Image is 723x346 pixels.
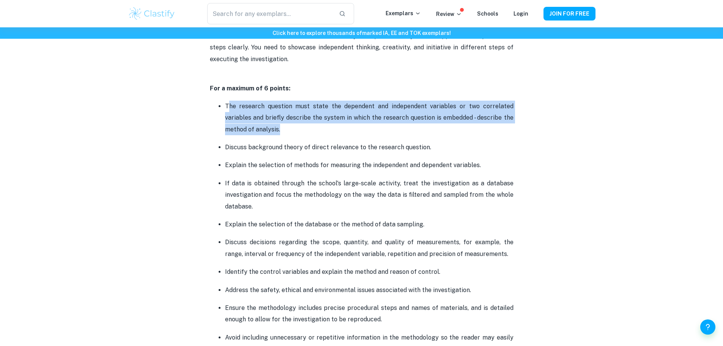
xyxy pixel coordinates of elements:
[225,284,514,296] p: Address the safety, ethical and environmental issues associated with the investigation.
[225,237,514,260] p: Discuss decisions regarding the scope, quantity, and quality of measurements, for example, the ra...
[207,3,332,24] input: Search for any exemplars...
[543,7,595,21] button: JOIN FOR FREE
[210,85,290,92] strong: For a maximum of 6 points:
[225,219,514,230] p: Explain the selection of the database or the method of data sampling.
[700,319,715,335] button: Help and Feedback
[225,178,514,212] p: If data is obtained through the school's large-scale activity, treat the investigation as a datab...
[514,11,528,17] a: Login
[436,10,462,18] p: Review
[386,9,421,17] p: Exemplars
[225,101,514,135] p: The research question must state the dependent and independent variables or two correlated variab...
[225,302,514,325] p: Ensure the methodology includes precise procedural steps and names of materials, and is detailed ...
[477,11,498,17] a: Schools
[128,6,176,21] img: Clastify logo
[225,266,514,278] p: Identify the control variables and explain the method and reason of control.
[2,29,721,37] h6: Click here to explore thousands of marked IA, EE and TOK exemplars !
[225,142,514,153] p: Discuss background theory of direct relevance to the research question.
[225,160,514,171] p: Explain the selection of methods for measuring the independent and dependent variables.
